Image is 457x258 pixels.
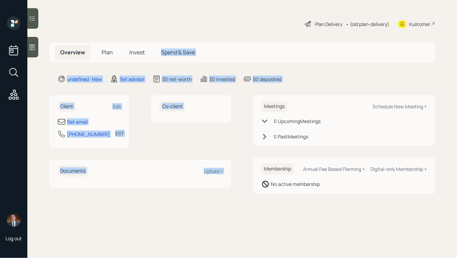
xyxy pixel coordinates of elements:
div: $0 net-worth [162,76,192,83]
div: [PHONE_NUMBER] [67,131,110,138]
img: hunter_neumayer.jpg [7,213,21,227]
div: Set email [67,118,88,125]
div: No active membership [271,180,320,188]
span: Invest [129,49,145,56]
div: Edit [113,103,121,110]
h6: Membership [261,163,294,175]
div: Annual Fee Based Planning + [303,166,365,172]
div: 0 Upcoming Meeting s [274,118,321,125]
h6: Co-client [159,101,185,112]
span: Plan [102,49,113,56]
div: EST [115,130,124,137]
div: Digital-only Membership + [370,166,427,172]
div: $0 deposited [253,76,282,83]
div: Plan Delivery [315,21,342,28]
h6: Meetings [261,101,287,112]
div: Kustomer [409,21,430,28]
h6: Documents [57,165,88,177]
div: $0 invested [209,76,235,83]
span: Spend & Save [161,49,195,56]
div: Upload + [204,168,223,174]
div: 0 Past Meeting s [274,133,308,140]
div: Schedule New Meeting + [373,103,427,110]
div: undefined · New [67,76,102,83]
div: Set advisor [120,76,144,83]
span: Overview [60,49,85,56]
h6: Client [57,101,76,112]
div: Log out [5,235,22,242]
div: • (old plan-delivery) [346,21,389,28]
